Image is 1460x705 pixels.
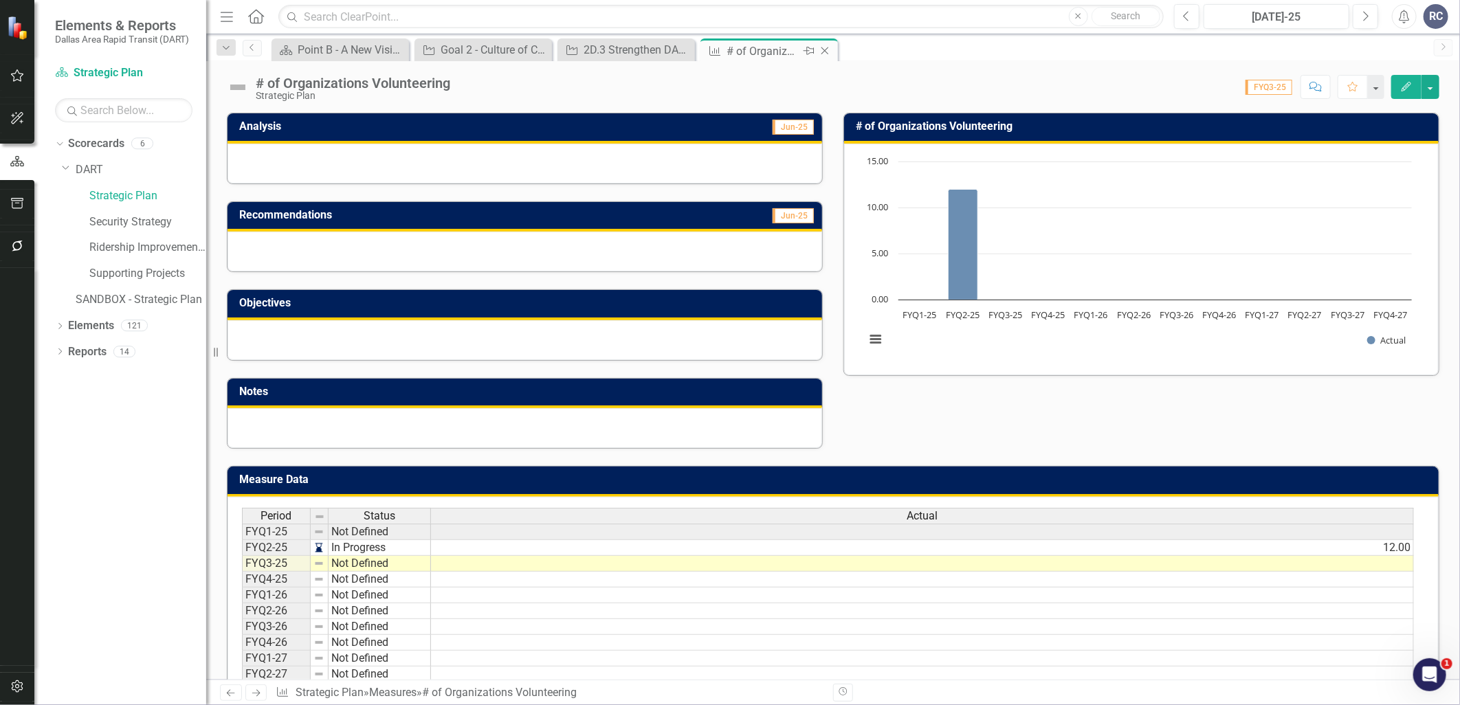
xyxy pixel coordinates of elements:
text: FYQ2-26 [1117,309,1151,321]
td: FYQ2-27 [242,667,311,682]
td: FYQ3-25 [242,556,311,572]
span: Status [364,510,395,522]
td: Not Defined [329,651,431,667]
div: 14 [113,346,135,357]
img: 8DAGhfEEPCf229AAAAAElFTkSuQmCC [313,590,324,601]
img: 8DAGhfEEPCf229AAAAAElFTkSuQmCC [313,558,324,569]
span: Search [1111,10,1140,21]
text: FYQ3-27 [1331,309,1364,321]
img: 8DAGhfEEPCf229AAAAAElFTkSuQmCC [313,621,324,632]
td: In Progress [329,540,431,556]
small: Dallas Area Rapid Transit (DART) [55,34,189,45]
td: FYQ2-25 [242,540,311,556]
text: FYQ4-25 [1031,309,1065,321]
a: Ridership Improvement Funds [89,240,206,256]
a: Elements [68,318,114,334]
div: [DATE]-25 [1208,9,1345,25]
text: 10.00 [867,201,888,213]
path: FYQ2-25, 12. Actual. [949,189,978,300]
td: Not Defined [329,635,431,651]
text: 0.00 [872,293,888,305]
td: Not Defined [329,587,431,603]
h3: Recommendations [239,209,634,221]
td: Not Defined [329,524,431,540]
h3: Notes [239,385,815,398]
button: RC [1424,4,1448,29]
text: FYQ1-25 [903,309,937,321]
text: FYQ2-25 [946,309,980,321]
div: 6 [131,138,153,150]
button: [DATE]-25 [1204,4,1349,29]
button: Search [1092,7,1160,26]
h3: # of Organizations Volunteering [856,120,1432,133]
text: FYQ2-27 [1288,309,1322,321]
img: 8DAGhfEEPCf229AAAAAElFTkSuQmCC [313,526,324,537]
h3: Objectives [239,297,815,309]
text: FYQ1-26 [1074,309,1108,321]
span: Actual [907,510,938,522]
td: Not Defined [329,603,431,619]
text: FYQ1-27 [1246,309,1279,321]
td: Not Defined [329,667,431,682]
a: Measures [369,686,417,699]
h3: Measure Data [239,473,1432,486]
a: Security Strategy [89,214,206,230]
span: Period [261,510,292,522]
td: 12.00 [431,540,1414,556]
div: # of Organizations Volunteering [727,43,800,60]
iframe: Intercom live chat [1413,658,1446,691]
text: 15.00 [867,155,888,167]
td: FYQ1-26 [242,587,311,603]
a: Strategic Plan [296,686,364,699]
svg: Interactive chart [859,155,1419,361]
td: FYQ4-25 [242,572,311,587]
a: DART [76,162,206,178]
div: Chart. Highcharts interactive chart. [859,155,1424,361]
img: Not Defined [227,76,249,98]
a: 2D.3 Strengthen DART's connections to the communities we serve through employee engagement and vo... [561,41,692,58]
img: 8DAGhfEEPCf229AAAAAElFTkSuQmCC [313,637,324,648]
a: Supporting Projects [89,266,206,282]
div: 121 [121,320,148,332]
text: 5.00 [872,247,888,259]
button: Show Actual [1367,335,1406,346]
div: Strategic Plan [256,91,450,101]
a: Strategic Plan [89,188,206,204]
a: SANDBOX - Strategic Plan [76,292,206,308]
img: 8DAGhfEEPCf229AAAAAElFTkSuQmCC [313,669,324,680]
td: FYQ3-26 [242,619,311,635]
div: Goal 2 - Culture of Collaboration [441,41,549,58]
img: 8DAGhfEEPCf229AAAAAElFTkSuQmCC [313,605,324,616]
text: Actual [1380,334,1406,346]
input: Search Below... [55,98,192,122]
span: Jun-25 [773,120,814,135]
span: FYQ3-25 [1246,80,1292,95]
img: a60fEp3wDQni8pZ7I27oqqWuN4cEGC8WR9mYgEmzHXzVrUA4836MBMLMGGum7eqBRhv1oeZWIAJc928VS3AeLM+zMQCTJjr5q... [313,542,324,553]
div: # of Organizations Volunteering [256,76,450,91]
span: Elements & Reports [55,17,189,34]
div: Point B - A New Vision for Mobility in [GEOGRAPHIC_DATA][US_STATE] [298,41,406,58]
td: FYQ1-25 [242,524,311,540]
td: FYQ1-27 [242,651,311,667]
h3: Analysis [239,120,525,133]
img: 8DAGhfEEPCf229AAAAAElFTkSuQmCC [313,653,324,664]
div: 2D.3 Strengthen DART's connections to the communities we serve through employee engagement and vo... [584,41,692,58]
text: FYQ3-25 [988,309,1022,321]
div: » » [276,685,823,701]
td: Not Defined [329,619,431,635]
img: 8DAGhfEEPCf229AAAAAElFTkSuQmCC [313,574,324,585]
img: ClearPoint Strategy [7,16,31,40]
td: FYQ4-26 [242,635,311,651]
img: 8DAGhfEEPCf229AAAAAElFTkSuQmCC [314,511,325,522]
a: Scorecards [68,136,124,152]
text: FYQ4-26 [1202,309,1236,321]
a: Goal 2 - Culture of Collaboration [418,41,549,58]
a: Reports [68,344,107,360]
text: FYQ4-27 [1373,309,1407,321]
div: # of Organizations Volunteering [422,686,577,699]
span: Jun-25 [773,208,814,223]
button: View chart menu, Chart [865,330,885,349]
a: Point B - A New Vision for Mobility in [GEOGRAPHIC_DATA][US_STATE] [275,41,406,58]
input: Search ClearPoint... [278,5,1164,29]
